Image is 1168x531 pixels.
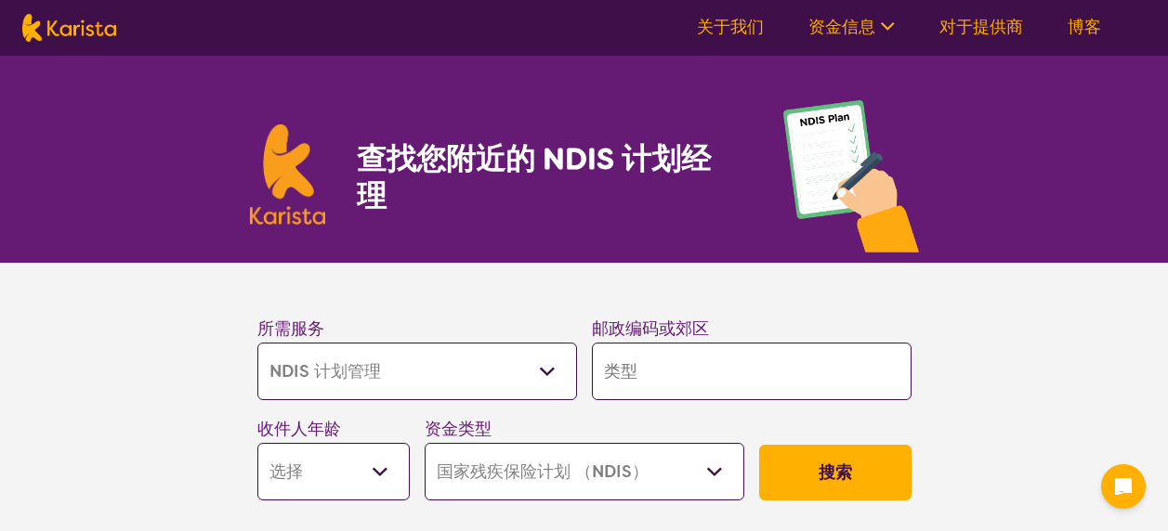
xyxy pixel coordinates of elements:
[808,16,895,38] a: 资金信息
[22,14,116,42] img: Karista 标志
[357,140,714,214] h1: 查找您附近的 NDIS 计划经理
[592,317,709,340] label: 邮政编码或郊区
[592,343,912,400] input: 类型
[783,100,919,263] img: plan-management
[939,16,1023,38] a: 对于提供商
[425,418,492,440] label: 资金类型
[250,124,326,225] img: Karista logo
[697,16,764,38] a: 关于我们
[257,418,341,440] label: 收件人年龄
[257,317,324,340] label: 所需服务
[759,445,912,500] button: 搜索
[1068,16,1101,38] a: 博客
